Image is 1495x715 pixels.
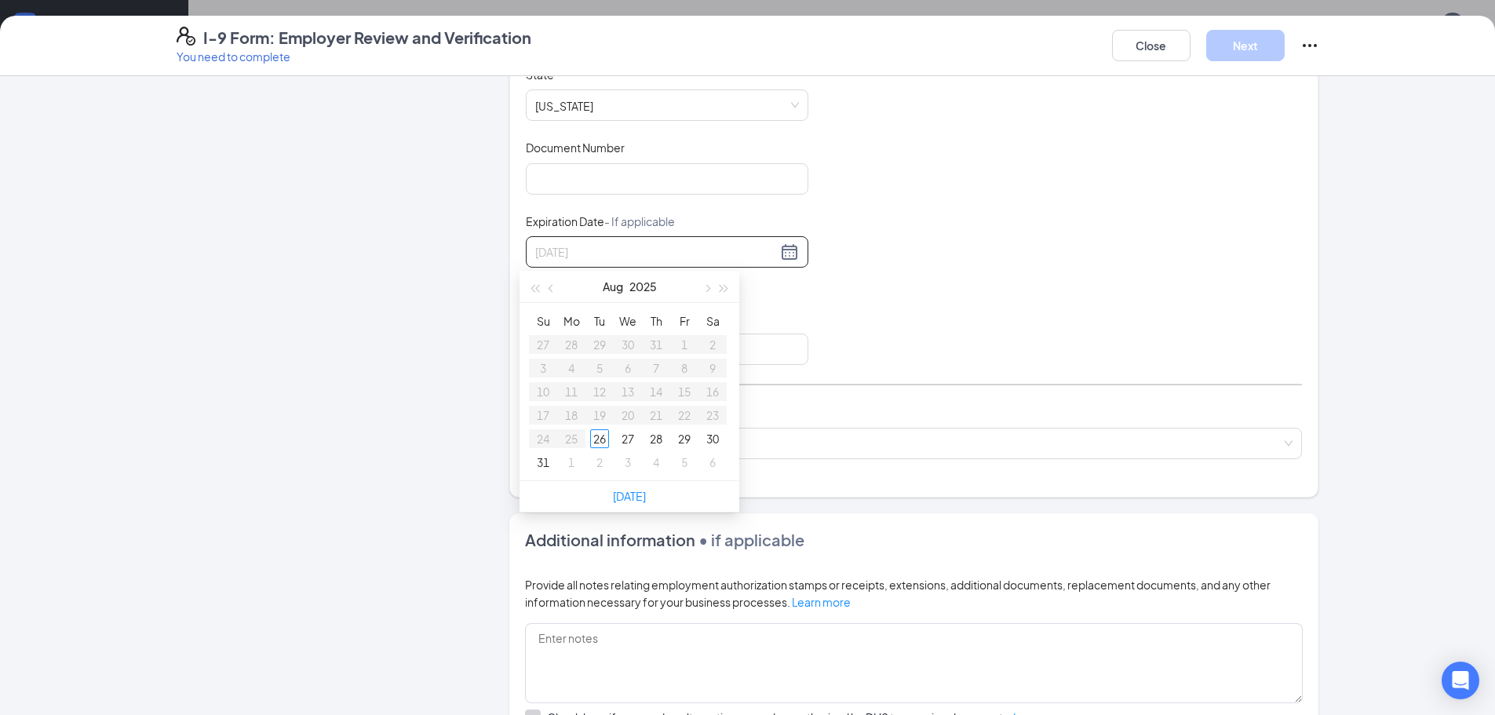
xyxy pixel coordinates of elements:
[562,453,581,472] div: 1
[535,90,799,120] span: Texas
[614,451,642,474] td: 2025-09-03
[703,453,722,472] div: 6
[585,427,614,451] td: 2025-08-26
[529,309,557,333] th: Su
[703,429,722,448] div: 30
[529,451,557,474] td: 2025-08-31
[614,427,642,451] td: 2025-08-27
[590,453,609,472] div: 2
[177,27,195,46] svg: FormI9EVerifyIcon
[642,427,670,451] td: 2025-08-28
[535,243,777,261] input: Select expiration date
[670,427,698,451] td: 2025-08-29
[670,309,698,333] th: Fr
[642,309,670,333] th: Th
[534,453,552,472] div: 31
[526,213,675,229] span: Expiration Date
[618,429,637,448] div: 27
[585,451,614,474] td: 2025-09-02
[695,530,804,549] span: • if applicable
[698,451,727,474] td: 2025-09-06
[1206,30,1285,61] button: Next
[177,49,531,64] p: You need to complete
[585,309,614,333] th: Tu
[557,309,585,333] th: Mo
[698,427,727,451] td: 2025-08-30
[526,140,625,155] span: Document Number
[647,453,665,472] div: 4
[603,271,623,302] button: Aug
[642,451,670,474] td: 2025-09-04
[525,530,695,549] span: Additional information
[1300,36,1319,55] svg: Ellipses
[1442,662,1479,699] div: Open Intercom Messenger
[525,578,1271,609] span: Provide all notes relating employment authorization stamps or receipts, extensions, additional do...
[557,451,585,474] td: 2025-09-01
[792,595,851,609] a: Learn more
[698,309,727,333] th: Sa
[629,271,657,302] button: 2025
[618,453,637,472] div: 3
[614,309,642,333] th: We
[203,27,531,49] h4: I-9 Form: Employer Review and Verification
[675,429,694,448] div: 29
[590,429,609,448] div: 26
[613,489,646,503] a: [DATE]
[1112,30,1191,61] button: Close
[604,214,675,228] span: - If applicable
[647,429,665,448] div: 28
[670,451,698,474] td: 2025-09-05
[675,453,694,472] div: 5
